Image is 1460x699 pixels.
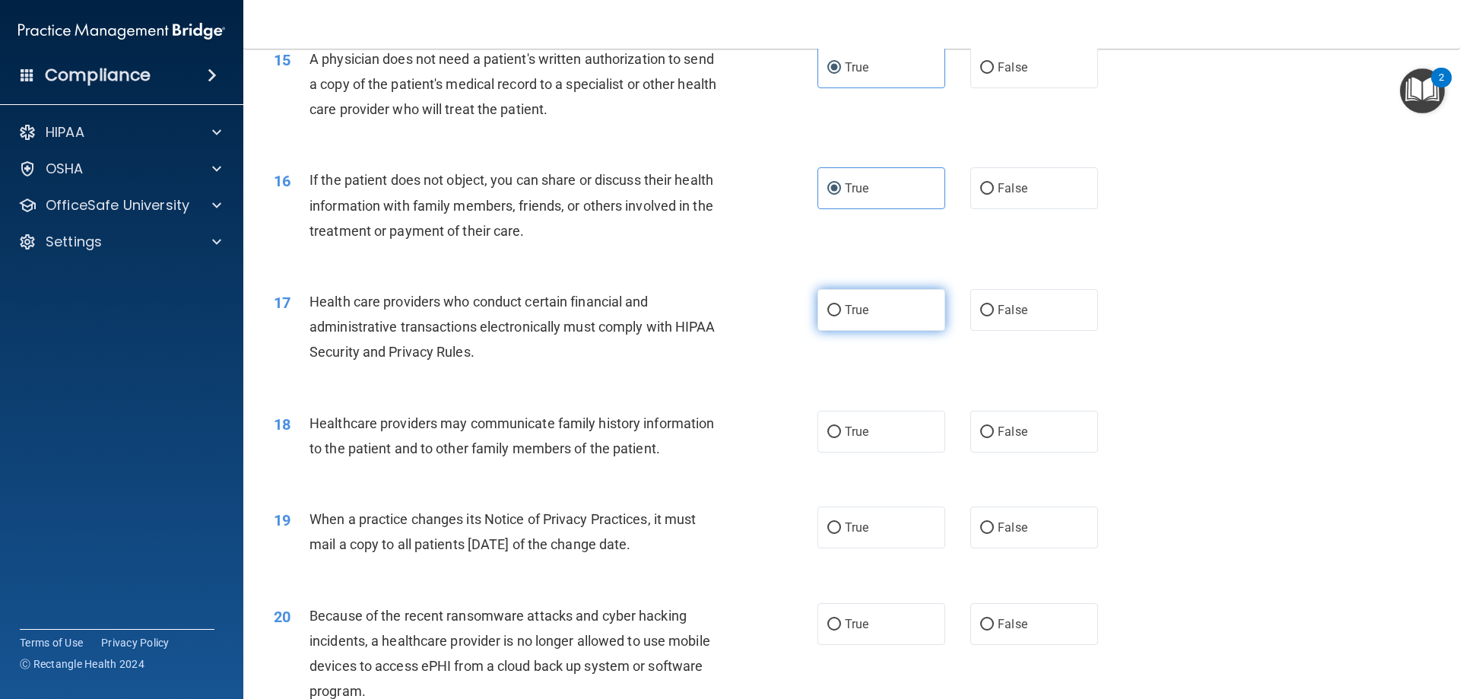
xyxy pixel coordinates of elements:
[18,196,221,214] a: OfficeSafe University
[18,233,221,251] a: Settings
[827,62,841,74] input: True
[274,608,290,626] span: 20
[46,196,189,214] p: OfficeSafe University
[274,415,290,434] span: 18
[274,511,290,529] span: 19
[998,424,1027,439] span: False
[827,305,841,316] input: True
[827,427,841,438] input: True
[980,305,994,316] input: False
[274,51,290,69] span: 15
[46,233,102,251] p: Settings
[980,523,994,534] input: False
[1439,78,1444,97] div: 2
[309,172,713,238] span: If the patient does not object, you can share or discuss their health information with family mem...
[18,16,225,46] img: PMB logo
[998,520,1027,535] span: False
[980,427,994,438] input: False
[845,424,868,439] span: True
[845,60,868,75] span: True
[980,62,994,74] input: False
[827,523,841,534] input: True
[845,181,868,195] span: True
[309,51,716,117] span: A physician does not need a patient's written authorization to send a copy of the patient's medic...
[274,172,290,190] span: 16
[309,511,696,552] span: When a practice changes its Notice of Privacy Practices, it must mail a copy to all patients [DAT...
[20,635,83,650] a: Terms of Use
[46,123,84,141] p: HIPAA
[845,617,868,631] span: True
[980,183,994,195] input: False
[998,181,1027,195] span: False
[18,160,221,178] a: OSHA
[998,617,1027,631] span: False
[1400,68,1445,113] button: Open Resource Center, 2 new notifications
[827,619,841,631] input: True
[20,656,144,672] span: Ⓒ Rectangle Health 2024
[998,60,1027,75] span: False
[309,294,716,360] span: Health care providers who conduct certain financial and administrative transactions electronicall...
[101,635,170,650] a: Privacy Policy
[46,160,84,178] p: OSHA
[998,303,1027,317] span: False
[274,294,290,312] span: 17
[45,65,151,86] h4: Compliance
[18,123,221,141] a: HIPAA
[845,520,868,535] span: True
[827,183,841,195] input: True
[845,303,868,317] span: True
[309,415,714,456] span: Healthcare providers may communicate family history information to the patient and to other famil...
[980,619,994,631] input: False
